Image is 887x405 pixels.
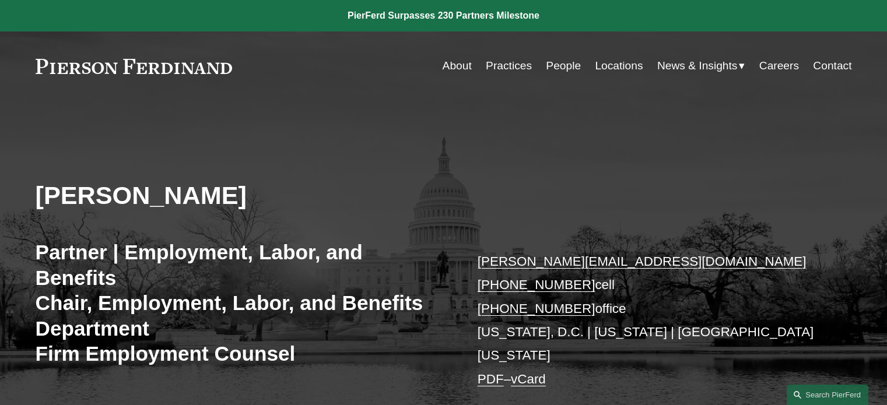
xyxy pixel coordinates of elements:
[759,55,799,77] a: Careers
[595,55,643,77] a: Locations
[478,254,807,269] a: [PERSON_NAME][EMAIL_ADDRESS][DOMAIN_NAME]
[478,301,595,316] a: [PHONE_NUMBER]
[36,240,444,367] h3: Partner | Employment, Labor, and Benefits Chair, Employment, Labor, and Benefits Department Firm ...
[486,55,532,77] a: Practices
[657,55,745,77] a: folder dropdown
[813,55,851,77] a: Contact
[657,56,738,76] span: News & Insights
[478,277,595,292] a: [PHONE_NUMBER]
[443,55,472,77] a: About
[478,250,818,391] p: cell office [US_STATE], D.C. | [US_STATE] | [GEOGRAPHIC_DATA][US_STATE] –
[478,372,504,386] a: PDF
[546,55,581,77] a: People
[787,385,868,405] a: Search this site
[36,180,444,210] h2: [PERSON_NAME]
[511,372,546,386] a: vCard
